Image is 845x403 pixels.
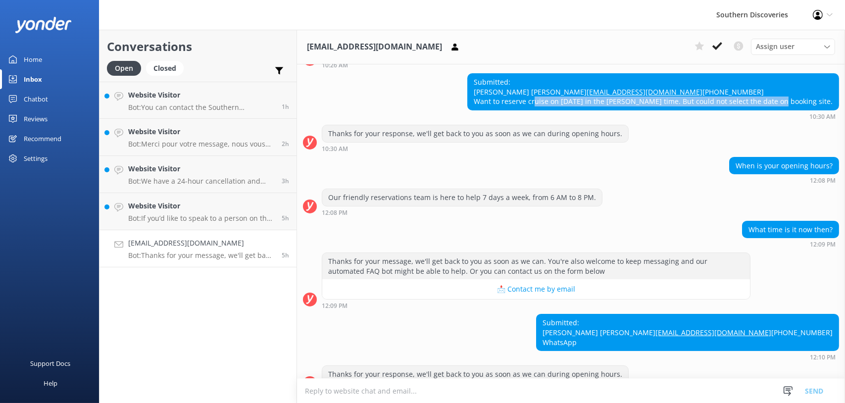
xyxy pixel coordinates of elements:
div: Home [24,50,42,69]
a: [EMAIL_ADDRESS][DOMAIN_NAME] [587,87,702,97]
a: Website VisitorBot:If you’d like to speak to a person on the Southern Discoveries team, please ca... [99,193,297,230]
div: Oct 01 2025 12:10pm (UTC +13:00) Pacific/Auckland [536,353,839,360]
div: Help [44,373,57,393]
span: Oct 02 2025 01:22pm (UTC +13:00) Pacific/Auckland [282,140,289,148]
a: Open [107,62,146,73]
h3: [EMAIL_ADDRESS][DOMAIN_NAME] [307,41,442,53]
p: Bot: We have a 24-hour cancellation and amendment policy. If you notify us more than 24 hours bef... [128,177,274,186]
img: yonder-white-logo.png [15,17,72,33]
h4: Website Visitor [128,126,274,137]
a: Website VisitorBot:Merci pour votre message, nous vous répondrons dès que possible. Vous êtes éga... [99,119,297,156]
strong: 10:30 AM [809,114,836,120]
div: Thanks for your message, we'll get back to you as soon as we can. You're also welcome to keep mes... [322,253,750,279]
div: Settings [24,149,48,168]
span: Oct 02 2025 03:08pm (UTC +13:00) Pacific/Auckland [282,102,289,111]
div: Reviews [24,109,48,129]
div: What time is it now then? [743,221,839,238]
strong: 10:26 AM [322,62,348,68]
a: Website VisitorBot:We have a 24-hour cancellation and amendment policy. If you notify us more tha... [99,156,297,193]
a: Closed [146,62,189,73]
p: Bot: Merci pour votre message, nous vous répondrons dès que possible. Vous êtes également invité ... [128,140,274,149]
div: Support Docs [31,353,71,373]
div: Submitted: [PERSON_NAME] [PERSON_NAME] [PHONE_NUMBER] Want to reserve cruise on [DATE] in the [PE... [468,74,839,110]
strong: 12:09 PM [810,242,836,248]
p: Bot: Thanks for your message, we'll get back to you as soon as we can. You're also welcome to kee... [128,251,274,260]
div: When is your opening hours? [730,157,839,174]
h2: Conversations [107,37,289,56]
div: Inbox [24,69,42,89]
strong: 12:08 PM [322,210,348,216]
h4: [EMAIL_ADDRESS][DOMAIN_NAME] [128,238,274,249]
div: Thanks for your response, we'll get back to you as soon as we can during opening hours. [322,366,628,383]
div: Oct 01 2025 12:08pm (UTC +13:00) Pacific/Auckland [729,177,839,184]
div: Open [107,61,141,76]
div: Our friendly reservations team is here to help 7 days a week, from 6 AM to 8 PM. [322,189,602,206]
strong: 12:10 PM [810,354,836,360]
div: Recommend [24,129,61,149]
span: Oct 02 2025 12:25pm (UTC +13:00) Pacific/Auckland [282,177,289,185]
a: [EMAIL_ADDRESS][DOMAIN_NAME] [655,328,771,337]
div: Closed [146,61,184,76]
a: Website VisitorBot:You can contact the Southern Discoveries team by phone at [PHONE_NUMBER] withi... [99,82,297,119]
h4: Website Visitor [128,90,274,101]
p: Bot: You can contact the Southern Discoveries team by phone at [PHONE_NUMBER] within [GEOGRAPHIC_... [128,103,274,112]
span: Oct 02 2025 11:08am (UTC +13:00) Pacific/Auckland [282,214,289,222]
p: Bot: If you’d like to speak to a person on the Southern Discoveries team, please call [PHONE_NUMB... [128,214,274,223]
span: Assign user [756,41,795,52]
div: Oct 01 2025 12:09pm (UTC +13:00) Pacific/Auckland [742,241,839,248]
h4: Website Visitor [128,163,274,174]
button: 📩 Contact me by email [322,279,750,299]
strong: 12:08 PM [810,178,836,184]
strong: 10:30 AM [322,146,348,152]
div: Oct 01 2025 12:08pm (UTC +13:00) Pacific/Auckland [322,209,602,216]
div: Assign User [751,39,835,54]
a: [EMAIL_ADDRESS][DOMAIN_NAME]Bot:Thanks for your message, we'll get back to you as soon as we can.... [99,230,297,267]
div: Oct 01 2025 12:09pm (UTC +13:00) Pacific/Auckland [322,302,750,309]
div: Oct 01 2025 10:26am (UTC +13:00) Pacific/Auckland [322,61,750,68]
span: Oct 02 2025 10:49am (UTC +13:00) Pacific/Auckland [282,251,289,259]
h4: Website Visitor [128,201,274,211]
strong: 12:09 PM [322,303,348,309]
div: Submitted: [PERSON_NAME] [PERSON_NAME] [PHONE_NUMBER] WhatsApp [537,314,839,351]
div: Thanks for your response, we'll get back to you as soon as we can during opening hours. [322,125,628,142]
div: Oct 01 2025 10:30am (UTC +13:00) Pacific/Auckland [322,145,629,152]
div: Oct 01 2025 10:30am (UTC +13:00) Pacific/Auckland [467,113,839,120]
div: Chatbot [24,89,48,109]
